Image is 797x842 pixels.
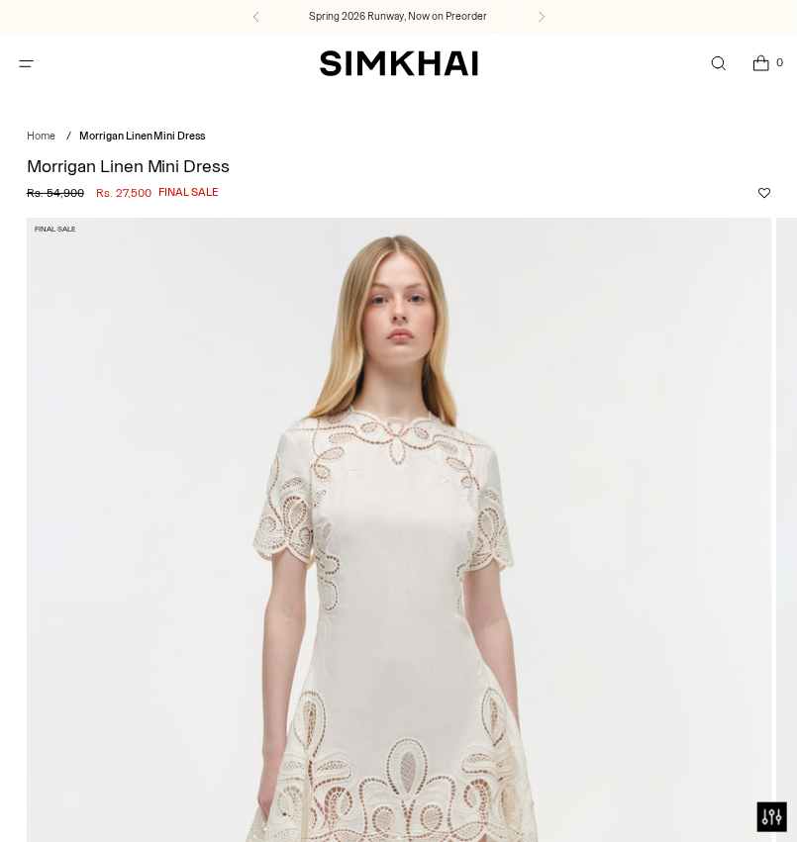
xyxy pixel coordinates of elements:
[27,184,84,202] s: Rs. 54,900
[6,44,47,84] button: Open menu modal
[79,130,206,142] span: Morrigan Linen Mini Dress
[66,129,71,145] div: /
[27,129,771,145] nav: breadcrumbs
[27,130,55,142] a: Home
[758,187,770,199] button: Add to Wishlist
[96,184,151,202] span: Rs. 27,500
[741,44,781,84] a: Open cart modal
[310,9,488,25] a: Spring 2026 Runway, Now on Preorder
[771,53,789,71] span: 0
[320,49,478,78] a: SIMKHAI
[27,157,771,175] h1: Morrigan Linen Mini Dress
[698,44,739,84] a: Open search modal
